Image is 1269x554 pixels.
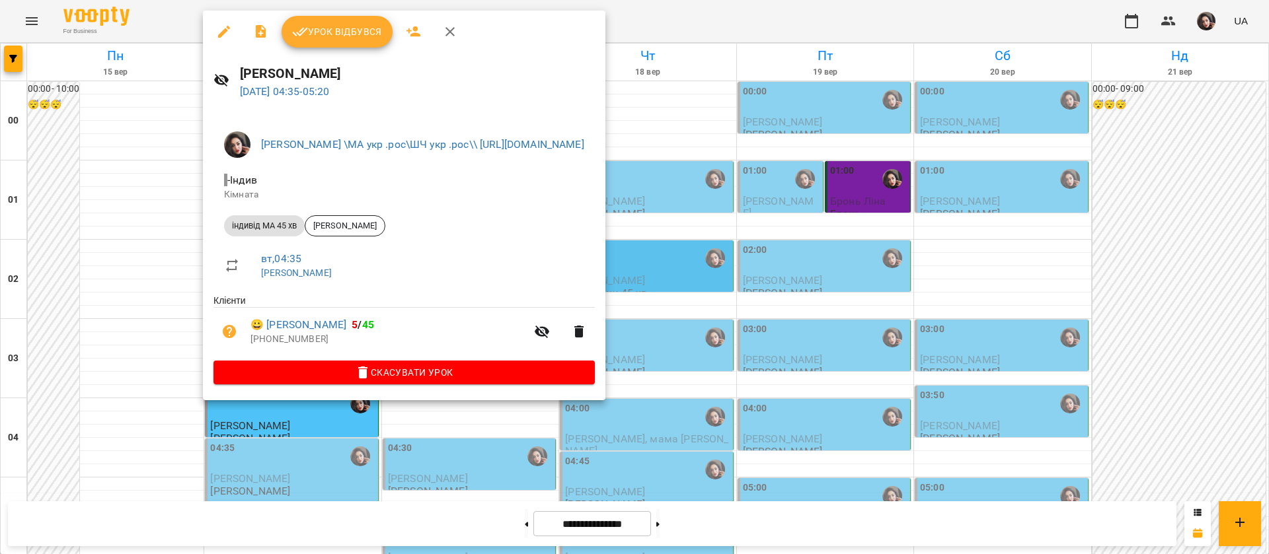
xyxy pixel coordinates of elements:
span: [PERSON_NAME] [305,220,385,232]
a: [PERSON_NAME] [261,267,332,278]
b: / [352,318,374,331]
a: вт , 04:35 [261,252,301,265]
span: 45 [362,318,374,331]
span: Скасувати Урок [224,364,584,380]
span: 5 [352,318,358,331]
button: Скасувати Урок [213,361,595,384]
div: [PERSON_NAME] [305,215,385,236]
p: Кімната [224,188,584,201]
a: [PERSON_NAME] \МА укр .рос\ШЧ укр .рос\\ [URL][DOMAIN_NAME] [261,138,584,151]
button: Урок відбувся [282,16,393,48]
p: [PHONE_NUMBER] [250,333,526,346]
a: [DATE] 04:35-05:20 [240,85,330,98]
h6: [PERSON_NAME] [240,63,595,84]
ul: Клієнти [213,294,595,360]
span: Урок відбувся [292,24,382,40]
a: 😀 [PERSON_NAME] [250,317,346,333]
span: - Індив [224,174,260,186]
span: індивід МА 45 хв [224,220,305,232]
img: 415cf204168fa55e927162f296ff3726.jpg [224,131,250,158]
button: Візит ще не сплачено. Додати оплату? [213,316,245,347]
